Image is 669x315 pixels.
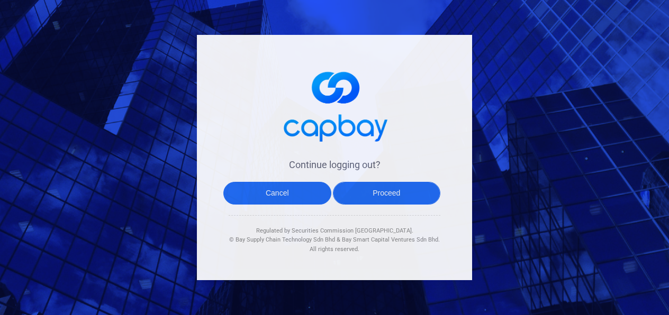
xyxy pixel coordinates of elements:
[223,182,331,205] button: Cancel
[333,182,441,205] button: Proceed
[342,236,440,243] span: Bay Smart Capital Ventures Sdn Bhd.
[229,236,335,243] span: © Bay Supply Chain Technology Sdn Bhd
[229,159,440,171] h4: Continue logging out?
[229,216,440,254] div: Regulated by Securities Commission [GEOGRAPHIC_DATA]. & All rights reserved.
[276,61,393,148] img: logo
